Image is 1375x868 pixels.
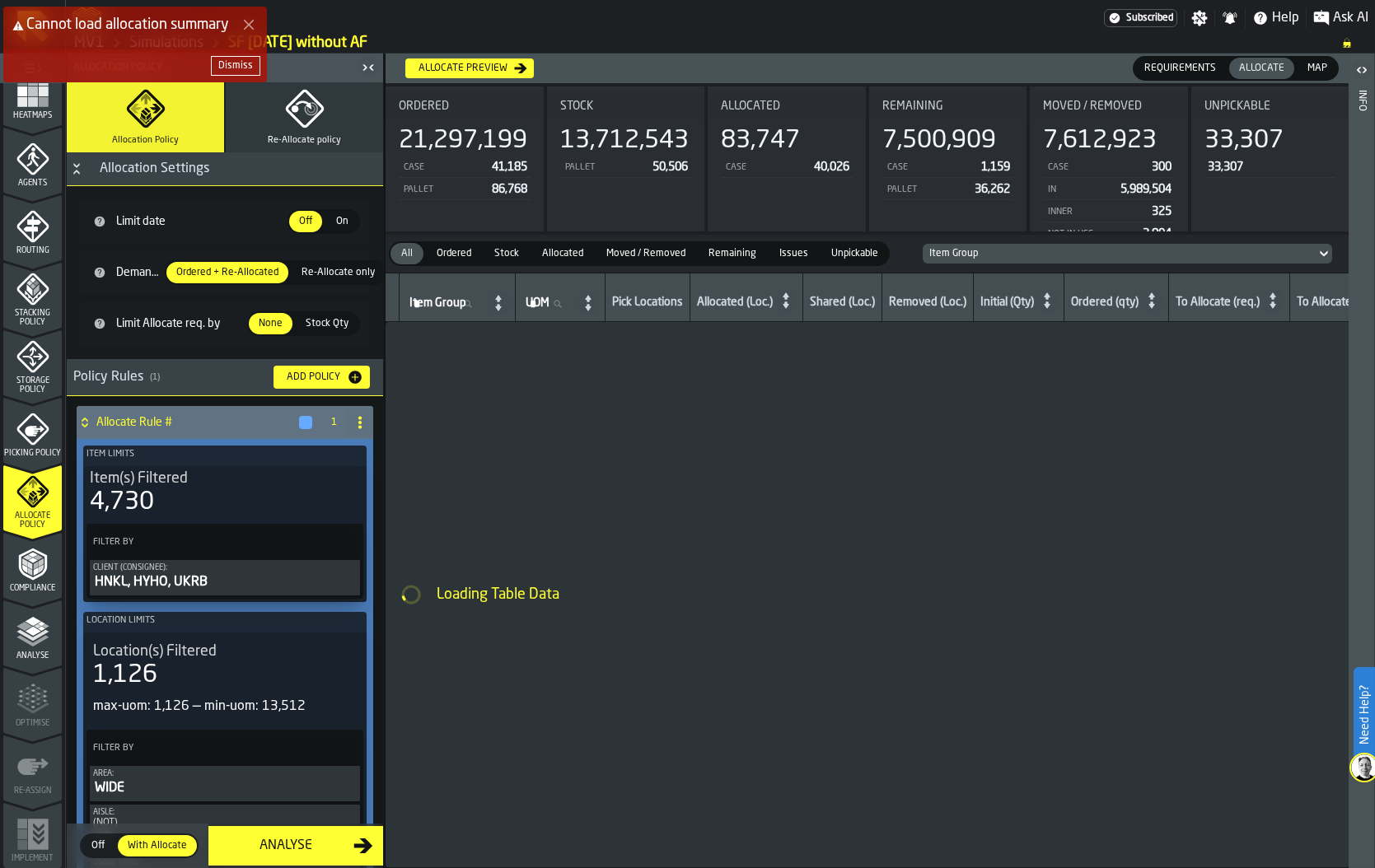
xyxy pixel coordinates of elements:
div: 83,747 [721,126,800,156]
input: label [406,293,485,315]
span: Allocate Policy [3,511,62,530]
div: thumb [769,243,818,264]
div: Policy Rules [73,367,260,387]
div: thumb [166,262,288,283]
label: button-switch-multi-Off [80,833,116,858]
h4: Allocate Rule # [96,416,297,429]
li: menu Compliance [3,532,62,598]
button: Close Error [237,13,260,36]
div: Client (Consignee): [93,563,357,572]
label: Filter By [90,534,330,551]
label: Filter By [90,740,330,757]
div: CASE [886,162,975,173]
span: label [526,296,550,310]
input: label [522,293,575,315]
button: button- [299,416,312,429]
div: Title [90,469,360,488]
label: button-switch-multi-Ordered [425,241,483,266]
div: StatList-item-CASE [721,156,853,178]
span: On [329,214,355,229]
span: Stock [560,100,593,113]
label: button-switch-multi-Moved / Removed [595,241,697,266]
div: To Allocate (req.) [1176,296,1260,312]
div: StatList-item-PALLET [560,156,692,178]
span: Unpickable [825,246,885,261]
span: 36,262 [975,184,1010,195]
label: button-switch-multi-Remaining [697,241,768,266]
div: Title [386,93,544,119]
div: Title [1043,100,1175,113]
div: Allocated (Loc.) [697,296,773,312]
div: 13,712,543 [560,126,689,156]
span: All [394,246,420,261]
div: DropdownMenuValue-sku-group [916,244,1339,264]
div: 7,612,923 [1043,126,1157,156]
div: StatList-item-PALLET [882,178,1014,200]
li: menu Storage Policy [3,329,62,395]
div: stat-Item(s) Filtered [83,466,367,520]
span: 1 [327,417,340,428]
div: Title [1204,100,1336,113]
span: None [252,316,289,331]
span: Cannot load allocation summary [26,17,229,32]
div: thumb [699,243,766,264]
li: menu Analyse [3,600,62,665]
div: 7,500,909 [882,126,996,156]
div: Initial (Qty) [980,296,1034,312]
div: Title [869,93,1027,119]
label: button-switch-multi-Stock [483,241,531,266]
div: StatList-item-IN [1043,178,1175,200]
div: CASE [402,162,485,173]
div: StatList-item- [1204,156,1336,178]
button: button- [211,56,260,76]
h3: title-section-[object Object] [67,359,383,396]
div: Title [1030,93,1188,119]
button: Client (Consignee):HNKL, HYHO, UKRB [90,560,360,595]
div: thumb [484,243,529,264]
div: Title [1191,93,1349,119]
div: thumb [391,243,423,264]
label: button-switch-multi-Unpickable [820,241,890,266]
label: button-switch-multi-Stock Qty [294,311,360,336]
span: Re-Allocate policy [268,135,341,146]
div: stat-Ordered [386,86,544,231]
div: StatList-item-CASE [1043,156,1175,178]
span: Allocation Policy [112,135,179,146]
div: thumb [596,243,695,264]
button: Area:WIDE [90,766,360,801]
span: Unpickable [1204,100,1270,113]
li: menu Heatmaps [3,59,62,125]
span: 40,026 [814,161,849,173]
div: PALLET [886,184,969,195]
button: Aisle:(NOT)AF [90,805,360,852]
span: Optimise [3,719,62,728]
span: With Allocate [121,838,194,853]
div: Pick Locations [612,296,683,312]
div: CASE [1046,162,1145,173]
div: stat-Moved / Removed [1030,86,1188,231]
span: Picking Policy [3,449,62,458]
button: Button-Allocation Settings-open [67,162,87,175]
label: button-switch-multi-Off [288,209,324,234]
div: Title [93,642,357,660]
span: 86,768 [492,184,527,195]
li: menu Implement [3,802,62,868]
span: ( 1 ) [150,372,160,383]
span: Analyse [3,651,62,660]
span: Remaining [702,246,763,261]
label: Need Help? [1355,669,1373,761]
li: menu Allocate Policy [3,464,62,530]
span: label [409,296,466,310]
span: Limit Allocate req. by [113,317,247,330]
li: menu Re-assign [3,735,62,800]
div: thumb [292,262,385,283]
span: Stock [488,246,526,261]
div: stat-Location(s) Filtered [87,639,363,720]
li: menu Stacking Policy [3,262,62,328]
label: button-switch-multi-With Allocate [116,833,199,858]
span: Storage Policy [3,376,62,394]
div: Title [547,93,705,119]
div: stat-Unpickable [1191,86,1349,231]
div: Aisle: [93,808,357,817]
